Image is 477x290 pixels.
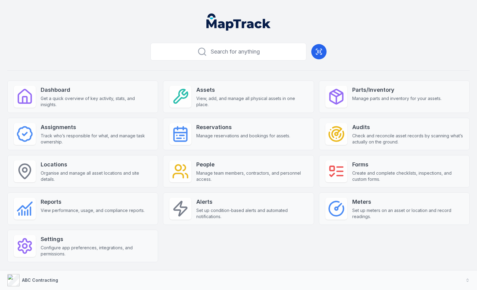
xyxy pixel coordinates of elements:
[196,95,307,108] span: View, add, and manage all physical assets in one place.
[163,155,314,188] a: PeopleManage team members, contractors, and personnel access.
[352,133,463,145] span: Check and reconcile asset records by scanning what’s actually on the ground.
[7,230,158,262] a: SettingsConfigure app preferences, integrations, and permissions.
[196,123,290,132] strong: Reservations
[163,192,314,225] a: AlertsSet up condition-based alerts and automated notifications.
[319,80,470,113] a: Parts/InventoryManage parts and inventory for your assets.
[7,155,158,188] a: LocationsOrganise and manage all asset locations and site details.
[163,80,314,113] a: AssetsView, add, and manage all physical assets in one place.
[197,13,280,31] nav: Global
[352,160,463,169] strong: Forms
[7,192,158,225] a: ReportsView performance, usage, and compliance reports.
[196,133,290,139] span: Manage reservations and bookings for assets.
[22,277,58,283] strong: ABC Contracting
[352,86,442,94] strong: Parts/Inventory
[352,123,463,132] strong: Audits
[41,170,152,182] span: Organise and manage all asset locations and site details.
[41,245,152,257] span: Configure app preferences, integrations, and permissions.
[41,95,152,108] span: Get a quick overview of key activity, stats, and insights.
[41,160,152,169] strong: Locations
[41,198,145,206] strong: Reports
[150,43,306,61] button: Search for anything
[319,192,470,225] a: MetersSet up meters on an asset or location and record readings.
[352,207,463,220] span: Set up meters on an asset or location and record readings.
[163,118,314,150] a: ReservationsManage reservations and bookings for assets.
[196,86,307,94] strong: Assets
[41,133,152,145] span: Track who’s responsible for what, and manage task ownership.
[196,207,307,220] span: Set up condition-based alerts and automated notifications.
[41,86,152,94] strong: Dashboard
[41,123,152,132] strong: Assignments
[7,80,158,113] a: DashboardGet a quick overview of key activity, stats, and insights.
[319,118,470,150] a: AuditsCheck and reconcile asset records by scanning what’s actually on the ground.
[41,235,152,244] strong: Settings
[7,118,158,150] a: AssignmentsTrack who’s responsible for what, and manage task ownership.
[352,198,463,206] strong: Meters
[211,47,260,56] span: Search for anything
[319,155,470,188] a: FormsCreate and complete checklists, inspections, and custom forms.
[41,207,145,214] span: View performance, usage, and compliance reports.
[196,160,307,169] strong: People
[352,170,463,182] span: Create and complete checklists, inspections, and custom forms.
[352,95,442,102] span: Manage parts and inventory for your assets.
[196,198,307,206] strong: Alerts
[196,170,307,182] span: Manage team members, contractors, and personnel access.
